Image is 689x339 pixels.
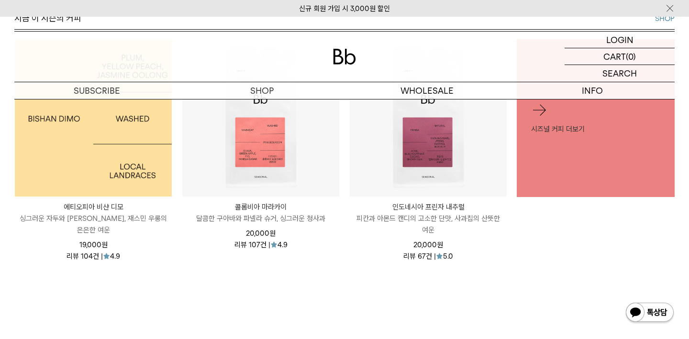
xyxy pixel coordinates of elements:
[182,40,339,197] img: 콜롬비아 마라카이
[234,239,288,249] div: 리뷰 107건 | 4.9
[403,251,453,260] div: 리뷰 67건 | 5.0
[350,201,507,213] p: 인도네시아 프린자 내추럴
[179,82,344,99] a: SHOP
[344,82,510,99] p: WHOLESALE
[602,65,637,82] p: SEARCH
[15,201,172,213] p: 에티오피아 비샨 디모
[350,213,507,236] p: 피칸과 아몬드 캔디의 고소한 단맛, 사과칩의 산뜻한 여운
[67,251,120,260] div: 리뷰 104건 | 4.9
[625,302,675,325] img: 카카오톡 채널 1:1 채팅 버튼
[437,241,443,249] span: 원
[14,82,179,99] a: SUBSCRIBE
[350,40,507,197] img: 인도네시아 프린자 내추럴
[15,40,172,197] a: 에티오피아 비샨 디모
[15,213,172,236] p: 싱그러운 자두와 [PERSON_NAME], 재스민 우롱의 은은한 여운
[269,229,276,238] span: 원
[15,40,172,197] img: 1000000480_add2_093.jpg
[517,39,675,197] a: 시즈널 커피 더보기
[182,201,339,224] a: 콜롬비아 마라카이 달콤한 구아바와 파넬라 슈거, 싱그러운 청사과
[299,4,390,13] a: 신규 회원 가입 시 3,000원 할인
[606,32,633,48] p: LOGIN
[246,229,276,238] span: 20,000
[101,241,108,249] span: 원
[603,48,626,65] p: CART
[350,201,507,236] a: 인도네시아 프린자 내추럴 피칸과 아몬드 캔디의 고소한 단맛, 사과칩의 산뜻한 여운
[531,123,660,134] p: 시즈널 커피 더보기
[15,201,172,236] a: 에티오피아 비샨 디모 싱그러운 자두와 [PERSON_NAME], 재스민 우롱의 은은한 여운
[333,49,356,65] img: 로고
[565,32,675,48] a: LOGIN
[626,48,636,65] p: (0)
[79,241,108,249] span: 19,000
[413,241,443,249] span: 20,000
[510,82,675,99] p: INFO
[182,201,339,213] p: 콜롬비아 마라카이
[182,213,339,224] p: 달콤한 구아바와 파넬라 슈거, 싱그러운 청사과
[565,48,675,65] a: CART (0)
